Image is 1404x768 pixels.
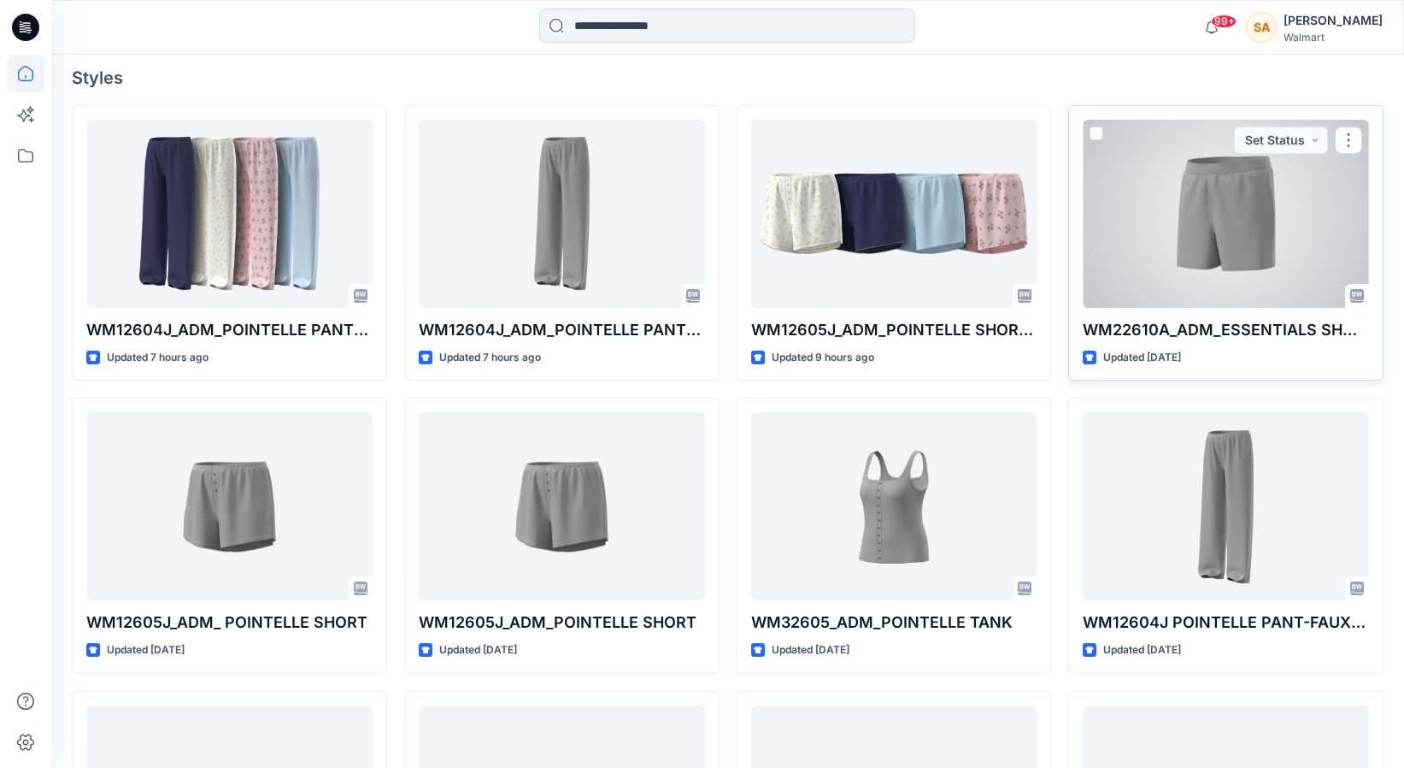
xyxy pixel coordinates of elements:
[1284,10,1383,31] div: [PERSON_NAME]
[72,68,1383,88] h4: Styles
[751,412,1037,600] a: WM32605_ADM_POINTELLE TANK
[86,412,373,600] a: WM12605J_ADM_ POINTELLE SHORT
[419,412,705,600] a: WM12605J_ADM_POINTELLE SHORT
[419,120,705,308] a: WM12604J_ADM_POINTELLE PANT -FAUX FLY & BUTTONS + PICOT
[1103,349,1181,367] p: Updated [DATE]
[86,611,373,635] p: WM12605J_ADM_ POINTELLE SHORT
[1284,31,1383,44] div: Walmart
[107,349,209,367] p: Updated 7 hours ago
[1211,15,1237,28] span: 99+
[1083,611,1369,635] p: WM12604J POINTELLE PANT-FAUX FLY & BUTTONS + PICOT
[1083,318,1369,342] p: WM22610A_ADM_ESSENTIALS SHORT
[419,611,705,635] p: WM12605J_ADM_POINTELLE SHORT
[419,318,705,342] p: WM12604J_ADM_POINTELLE PANT -FAUX FLY & BUTTONS + PICOT
[772,349,874,367] p: Updated 9 hours ago
[751,120,1037,308] a: WM12605J_ADM_POINTELLE SHORT_COLORWAY
[751,611,1037,635] p: WM32605_ADM_POINTELLE TANK
[107,641,185,659] p: Updated [DATE]
[1083,412,1369,600] a: WM12604J POINTELLE PANT-FAUX FLY & BUTTONS + PICOT
[1246,12,1277,43] div: SA
[1083,120,1369,308] a: WM22610A_ADM_ESSENTIALS SHORT
[772,641,849,659] p: Updated [DATE]
[86,318,373,342] p: WM12604J_ADM_POINTELLE PANT -FAUX FLY & BUTTONS + PICOT_COLORWAY
[86,120,373,308] a: WM12604J_ADM_POINTELLE PANT -FAUX FLY & BUTTONS + PICOT_COLORWAY
[1103,641,1181,659] p: Updated [DATE]
[439,641,517,659] p: Updated [DATE]
[439,349,541,367] p: Updated 7 hours ago
[751,318,1037,342] p: WM12605J_ADM_POINTELLE SHORT_COLORWAY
